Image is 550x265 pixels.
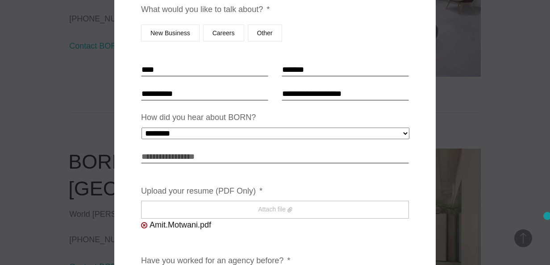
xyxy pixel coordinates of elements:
label: Other [248,25,282,41]
strong: Amit.Motwani.pdf [150,220,211,229]
label: Upload your resume (PDF Only) [141,186,262,196]
label: How did you hear about BORN? [141,112,256,123]
label: What would you like to talk about? [141,4,270,15]
label: New Business [141,25,200,41]
label: Attach file [141,201,409,219]
label: Careers [203,25,244,41]
img: Delete file [141,222,147,228]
